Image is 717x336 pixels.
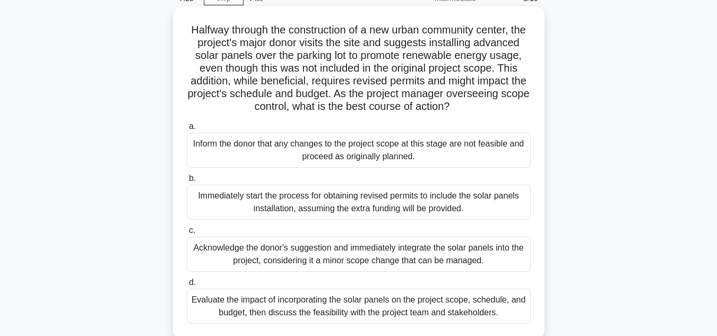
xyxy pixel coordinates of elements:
[189,278,196,287] span: d.
[187,133,531,168] div: Inform the donor that any changes to the project scope at this stage are not feasible and proceed...
[189,226,195,235] span: c.
[186,23,532,114] h5: Halfway through the construction of a new urban community center, the project's major donor visit...
[189,122,196,131] span: a.
[187,289,531,324] div: Evaluate the impact of incorporating the solar panels on the project scope, schedule, and budget,...
[187,185,531,220] div: Immediately start the process for obtaining revised permits to include the solar panels installat...
[187,237,531,272] div: Acknowledge the donor's suggestion and immediately integrate the solar panels into the project, c...
[189,174,196,183] span: b.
